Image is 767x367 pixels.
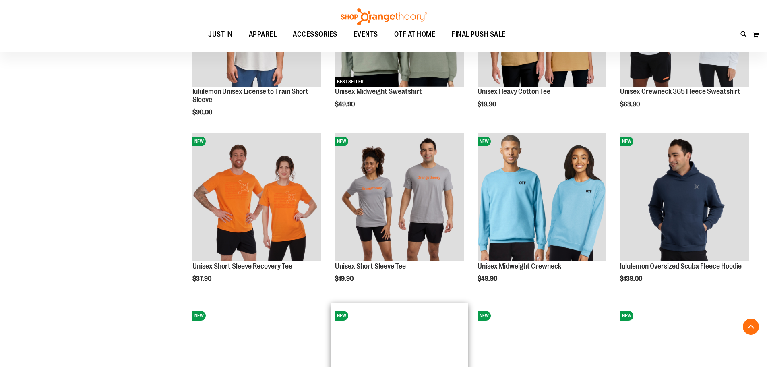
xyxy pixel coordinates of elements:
a: Unisex Short Sleeve TeeNEW [335,133,464,263]
a: lululemon Oversized Scuba Fleece Hoodie [620,262,742,270]
a: lululemon Oversized Scuba Fleece HoodieNEW [620,133,749,263]
span: BEST SELLER [335,77,366,87]
span: EVENTS [354,25,378,44]
a: OTF AT HOME [386,25,444,44]
span: APPAREL [249,25,277,44]
img: Unisex Short Sleeve Recovery Tee [192,133,321,261]
a: Unisex Midweight CrewneckNEW [478,133,606,263]
a: Unisex Midweight Sweatshirt [335,87,422,95]
a: Unisex Midweight Crewneck [478,262,561,270]
span: $49.90 [335,101,356,108]
span: $63.90 [620,101,641,108]
div: product [331,129,468,303]
div: product [188,129,325,303]
img: Unisex Midweight Crewneck [478,133,606,261]
a: Unisex Heavy Cotton Tee [478,87,550,95]
span: $37.90 [192,275,213,282]
span: JUST IN [208,25,233,44]
span: NEW [192,137,206,146]
a: ACCESSORIES [285,25,345,44]
span: NEW [620,137,633,146]
img: Shop Orangetheory [339,8,428,25]
span: OTF AT HOME [394,25,436,44]
span: ACCESSORIES [293,25,337,44]
span: NEW [478,137,491,146]
span: $19.90 [335,275,355,282]
div: product [473,129,610,303]
a: FINAL PUSH SALE [443,25,514,44]
span: NEW [335,137,348,146]
div: product [616,129,753,303]
span: NEW [478,311,491,321]
span: $139.00 [620,275,643,282]
a: Unisex Crewneck 365 Fleece Sweatshirt [620,87,740,95]
span: NEW [192,311,206,321]
a: JUST IN [200,25,241,44]
a: Unisex Short Sleeve Recovery TeeNEW [192,133,321,263]
span: FINAL PUSH SALE [451,25,506,44]
span: $90.00 [192,109,213,116]
span: NEW [620,311,633,321]
span: NEW [335,311,348,321]
a: lululemon Unisex License to Train Short Sleeve [192,87,308,104]
img: lululemon Oversized Scuba Fleece Hoodie [620,133,749,261]
a: Unisex Short Sleeve Recovery Tee [192,262,292,270]
a: EVENTS [345,25,386,44]
a: Unisex Short Sleeve Tee [335,262,406,270]
button: Back To Top [743,319,759,335]
span: $49.90 [478,275,498,282]
img: Unisex Short Sleeve Tee [335,133,464,261]
span: $19.90 [478,101,497,108]
a: APPAREL [241,25,285,44]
